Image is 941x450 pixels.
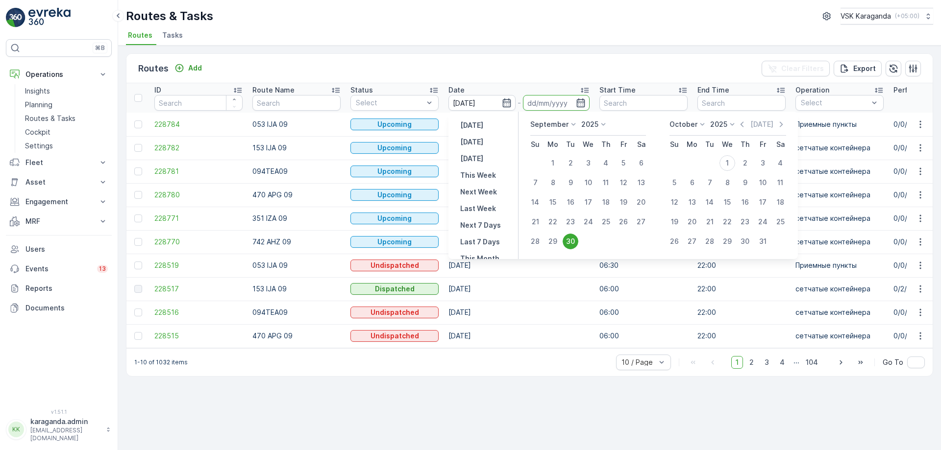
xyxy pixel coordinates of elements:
p: Performance [893,85,937,95]
button: Undispatched [350,330,439,342]
span: 228770 [154,237,243,247]
p: 153 IJA 09 [252,143,341,153]
div: KK [8,422,24,437]
th: Friday [754,136,771,153]
div: 15 [719,194,735,210]
a: Cockpit [21,125,112,139]
td: [DATE] [444,277,594,301]
button: Today [456,136,487,148]
p: 06:00 [599,284,688,294]
th: Tuesday [562,136,579,153]
p: Select [356,98,423,108]
p: [DATE] [750,119,773,129]
div: 26 [616,214,631,230]
p: 053 IJA 09 [252,119,341,129]
a: 228771 [154,213,243,223]
p: Dispatched [375,284,415,294]
p: Next 7 Days [460,220,501,230]
p: Start Time [599,85,636,95]
td: [DATE] [444,301,594,324]
button: Last 7 Days [456,236,504,248]
p: ⌘B [95,44,105,52]
div: 11 [598,175,614,190]
th: Wednesday [718,136,736,153]
div: 16 [737,194,753,210]
div: 19 [667,214,682,230]
p: September [530,119,569,129]
p: Clear Filters [781,64,824,73]
div: 28 [527,234,543,249]
div: 19 [616,194,631,210]
p: Routes [138,62,169,75]
button: This Week [456,169,500,181]
a: 228519 [154,261,243,270]
button: Operations [6,65,112,84]
button: MRF [6,212,112,231]
p: Upcoming [377,237,412,247]
button: Upcoming [350,236,439,248]
p: 2025 [710,119,727,129]
div: 9 [563,175,578,190]
div: Toggle Row Selected [134,332,142,340]
span: 228782 [154,143,243,153]
p: This Week [460,170,496,180]
div: 24 [580,214,596,230]
p: October [669,119,697,129]
td: [DATE] [444,113,594,136]
td: [DATE] [444,324,594,348]
p: Next Week [460,187,497,197]
p: Users [25,244,108,254]
img: logo_light-DOdMpM7g.png [28,8,71,27]
p: Приемные пункты [795,261,884,270]
div: 4 [598,155,614,171]
p: Settings [25,141,53,151]
p: Add [188,63,202,73]
div: 8 [719,175,735,190]
a: Documents [6,298,112,318]
div: Toggle Row Selected [134,144,142,152]
div: 20 [633,194,649,210]
th: Thursday [736,136,754,153]
p: 22:00 [697,284,786,294]
p: 06:00 [599,331,688,341]
p: ID [154,85,161,95]
td: [DATE] [444,136,594,160]
p: 06:30 [599,261,688,270]
p: Cockpit [25,127,50,137]
a: Users [6,239,112,259]
div: 1 [545,155,561,171]
p: сетчатыe контейнера [795,190,884,200]
a: Insights [21,84,112,98]
button: Undispatched [350,260,439,271]
a: Routes & Tasks [21,112,112,125]
p: [DATE] [460,137,483,147]
th: Sunday [526,136,544,153]
p: 053 IJA 09 [252,261,341,270]
p: karaganda.admin [30,417,101,426]
p: сетчатыe контейнера [795,237,884,247]
p: Routes & Tasks [126,8,213,24]
p: 1-10 of 1032 items [134,358,188,366]
p: Undispatched [371,331,419,341]
p: 13 [99,265,106,273]
div: 29 [719,234,735,249]
p: Upcoming [377,213,412,223]
div: 12 [616,175,631,190]
a: 228784 [154,119,243,129]
p: This Month [460,254,499,263]
div: 25 [772,214,788,230]
a: 228780 [154,190,243,200]
td: [DATE] [444,183,594,207]
div: 22 [545,214,561,230]
div: 14 [527,194,543,210]
input: dd/mm/yyyy [523,95,590,111]
p: - [518,97,521,109]
button: Upcoming [350,166,439,177]
th: Wednesday [579,136,597,153]
p: 153 IJA 09 [252,284,341,294]
a: 228781 [154,166,243,176]
div: 9 [737,175,753,190]
button: Next Week [456,186,501,198]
